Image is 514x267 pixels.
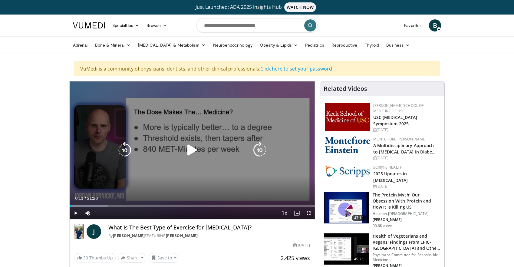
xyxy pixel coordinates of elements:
div: [DATE] [293,242,310,248]
div: Progress Bar [70,205,315,207]
button: Enable picture-in-picture mode [291,207,303,219]
span: 21:20 [87,196,98,201]
div: [DATE] [373,127,440,133]
a: B [429,19,441,31]
a: Specialties [109,19,143,31]
img: Dr. Jordan Rennicke [74,224,84,239]
p: 90.6K views [373,223,393,228]
a: J [87,224,101,239]
img: 606f2b51-b844-428b-aa21-8c0c72d5a896.150x105_q85_crop-smart_upscale.jpg [324,233,369,265]
span: / [85,196,86,201]
a: Business [383,39,414,51]
a: Adrenal [69,39,91,51]
img: 7b941f1f-d101-407a-8bfa-07bd47db01ba.png.150x105_q85_autocrop_double_scale_upscale_version-0.2.jpg [325,103,370,131]
a: Favorites [400,19,425,31]
span: WATCH NOW [284,2,316,12]
div: VuMedi is a community of physicians, dentists, and other clinical professionals. [74,61,440,76]
p: Physicians Committee for Responsible Medicine [373,252,441,262]
a: USC [MEDICAL_DATA] Symposium 2025 [373,114,417,127]
a: [PERSON_NAME] [113,233,145,238]
h3: Health of Vegetarians and Vegans: Findings From EPIC-[GEOGRAPHIC_DATA] and Othe… [373,233,441,251]
div: [DATE] [373,184,440,189]
a: [PERSON_NAME] School of Medicine of USC [373,103,424,114]
a: Obesity & Lipids [256,39,301,51]
a: Click here to set your password [260,65,332,72]
div: By FEATURING [108,233,310,239]
a: Bone & Mineral [91,39,134,51]
button: Playback Rate [278,207,291,219]
img: b7b8b05e-5021-418b-a89a-60a270e7cf82.150x105_q85_crop-smart_upscale.jpg [324,192,369,224]
a: 39 Thumbs Up [74,253,116,262]
div: [DATE] [373,155,440,161]
span: 0:11 [75,196,83,201]
button: Fullscreen [303,207,315,219]
input: Search topics, interventions [196,18,318,33]
a: Montefiore [PERSON_NAME] [373,137,427,142]
button: Save to [149,253,180,263]
a: [PERSON_NAME] [166,233,198,238]
img: VuMedi Logo [73,22,105,28]
span: 2,425 views [281,254,310,262]
span: 39 [83,255,88,261]
span: 47:11 [352,215,366,221]
p: [PERSON_NAME] [373,217,441,222]
h4: What Is The Best Type of Exercise for [MEDICAL_DATA]? [108,224,310,231]
h3: The Protein Myth: Our Obsession With Protein and How It Is Killing US [373,192,441,210]
a: Just Launched: ADA 2025 Insights HubWATCH NOW [74,2,440,12]
img: c9f2b0b7-b02a-4276-a72a-b0cbb4230bc1.jpg.150x105_q85_autocrop_double_scale_upscale_version-0.2.jpg [325,165,370,177]
a: A Multidisciplinary Approach to [MEDICAL_DATA] in Diabe… [373,143,436,155]
button: Mute [82,207,94,219]
button: Play [70,207,82,219]
p: Houston [DEMOGRAPHIC_DATA] [373,211,441,216]
h4: Related Videos [324,85,367,92]
span: 49:21 [352,256,366,262]
video-js: Video Player [70,81,315,219]
a: 2025 Updates in [MEDICAL_DATA] [373,171,408,183]
a: Browse [143,19,171,31]
a: Pediatrics [301,39,328,51]
a: Scripps Health [373,165,403,170]
a: 47:11 The Protein Myth: Our Obsession With Protein and How It Is Killing US Houston [DEMOGRAPHIC_... [324,192,441,228]
a: [MEDICAL_DATA] & Metabolism [134,39,209,51]
a: Thyroid [361,39,383,51]
button: Share [118,253,146,263]
a: Reproductive [328,39,361,51]
img: b0142b4c-93a1-4b58-8f91-5265c282693c.png.150x105_q85_autocrop_double_scale_upscale_version-0.2.png [325,137,370,153]
a: Neuroendocrinology [209,39,256,51]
